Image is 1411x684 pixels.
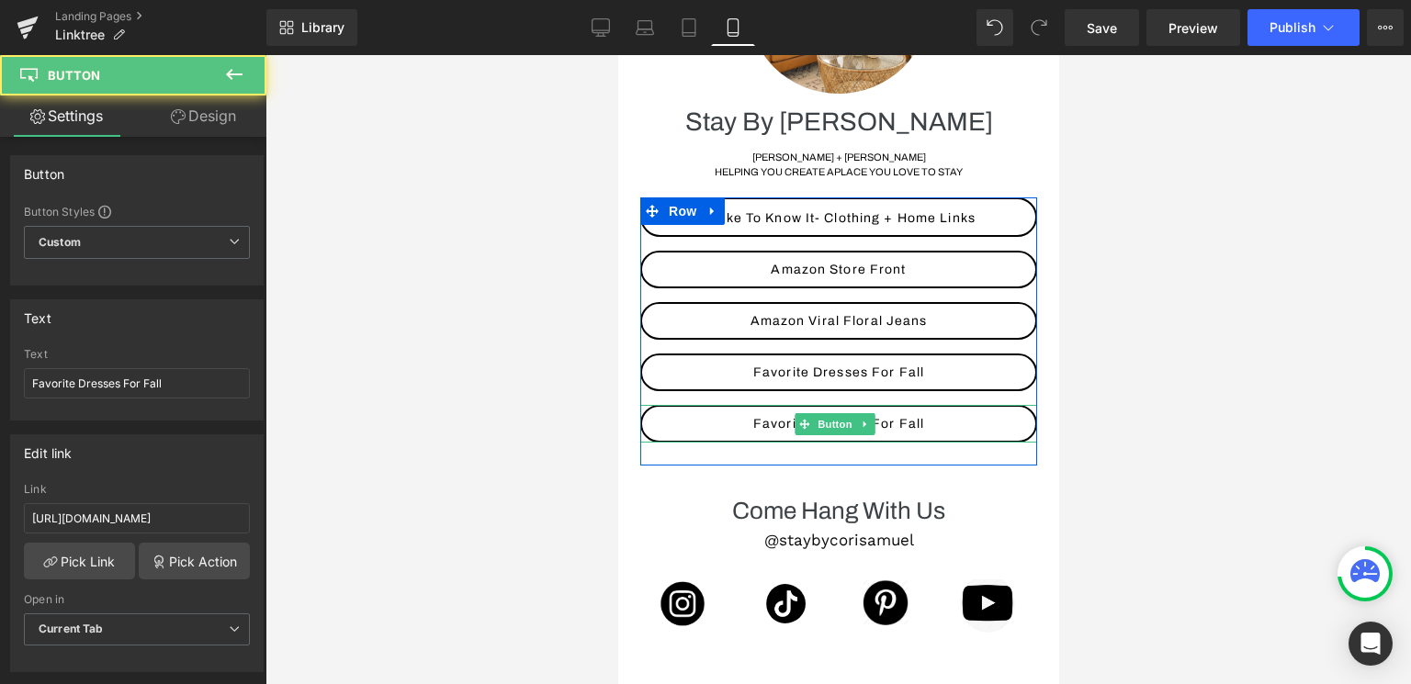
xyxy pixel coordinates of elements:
[96,156,357,170] span: Like To Know It- Clothing + Home Links
[39,235,81,251] b: Custom
[22,247,419,285] a: Amazon Viral Floral Jeans
[579,9,623,46] a: Desktop
[24,435,73,461] div: Edit link
[623,9,667,46] a: Laptop
[137,95,270,137] a: Design
[1247,9,1360,46] button: Publish
[24,483,250,496] div: Link
[24,543,135,579] a: Pick Link
[55,28,105,42] span: Linktree
[55,9,266,24] a: Landing Pages
[197,358,239,380] span: Button
[238,358,257,380] a: Expand / Collapse
[1146,9,1240,46] a: Preview
[14,474,427,498] div: @staybycorisamuel
[1367,9,1404,46] button: More
[14,438,427,473] h1: Come Hang With Us
[83,142,107,170] a: Expand / Collapse
[1021,9,1057,46] button: Redo
[135,310,306,324] span: Favorite Dresses For Fall
[132,259,310,273] span: Amazon Viral Floral Jeans
[24,300,51,326] div: Text
[24,204,250,219] div: Button Styles
[22,298,419,336] a: Favorite Dresses For Fall
[667,9,711,46] a: Tablet
[1349,622,1393,666] div: Open Intercom Messenger
[152,207,288,221] span: Amazon Store Front
[24,503,250,533] input: https://your-shop.myshopify.com
[711,9,755,46] a: Mobile
[48,68,100,83] span: Button
[976,9,1013,46] button: Undo
[24,348,250,361] div: Text
[46,142,83,170] span: Row
[135,362,306,376] span: Favorite Dresses For Fall
[24,156,64,182] div: Button
[39,622,104,635] b: Current Tab
[1087,18,1117,38] span: Save
[22,142,419,182] a: Like To Know It- Clothing + Home Links
[216,111,344,122] span: Place You Love To Stay
[24,593,250,606] div: Open in
[22,196,419,233] a: Amazon Store Front
[1168,18,1218,38] span: Preview
[266,9,357,46] a: New Library
[301,19,344,36] span: Library
[1270,20,1315,35] span: Publish
[139,543,250,579] a: Pick Action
